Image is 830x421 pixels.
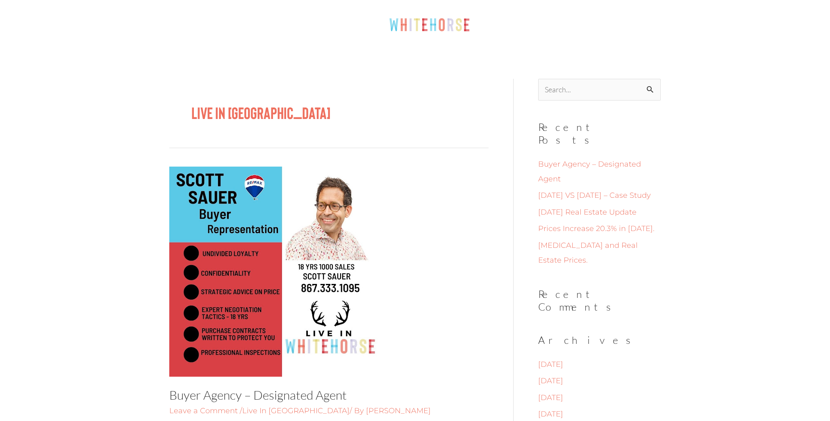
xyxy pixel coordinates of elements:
a: Call or Text [PERSON_NAME]: [PHONE_NUMBER] [495,7,641,28]
a: Leave a Comment [169,406,238,415]
a: Buyer Agency – Designated Agent [169,387,347,403]
a: [DATE] Real Estate Update [538,208,637,217]
a: [DATE] [538,360,563,369]
a: Sell [407,50,439,67]
a: Listings [563,50,611,67]
a: Prices Increase 20.3% in [DATE]. [538,224,655,233]
a: Explore Whitehorse [262,50,352,67]
a: Live In [GEOGRAPHIC_DATA] [242,406,350,415]
a: [DATE] [538,410,563,419]
a: [PERSON_NAME] [366,406,431,415]
a: Read: Buyer Agency – Designated Agent [169,267,379,276]
a: About [PERSON_NAME] [450,50,553,67]
a: [DATE] VS [DATE] – Case Study [538,191,651,200]
div: / / By [169,405,489,416]
a: [DATE] [538,393,563,402]
img: Scott Sauer, buyer representation [169,167,379,377]
nav: Recent Posts [538,157,661,268]
input: Search [642,79,661,103]
a: Home [218,50,252,67]
h2: Recent Comments [538,288,661,313]
a: [MEDICAL_DATA] and Real Estate Prices. [538,241,638,265]
span: Call or Text [PERSON_NAME]: [PHONE_NUMBER] [505,11,632,23]
a: Buy [362,50,396,67]
h2: Recent Posts [538,121,661,146]
h1: Live In [GEOGRAPHIC_DATA] [191,101,466,124]
a: Buyer Agency – Designated Agent [538,160,641,183]
a: [DATE] [538,376,563,385]
nav: Menu [189,50,640,67]
h2: Archives [538,334,661,347]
